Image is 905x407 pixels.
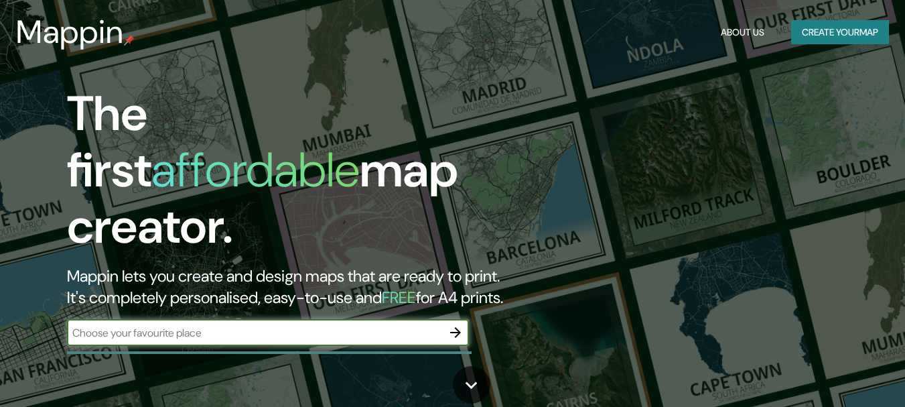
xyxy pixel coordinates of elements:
h1: The first map creator. [67,86,520,266]
h3: Mappin [16,13,124,51]
button: Create yourmap [791,20,889,45]
h1: affordable [151,139,360,201]
img: mappin-pin [124,35,135,46]
input: Choose your favourite place [67,325,442,341]
h2: Mappin lets you create and design maps that are ready to print. It's completely personalised, eas... [67,266,520,308]
button: About Us [715,20,770,45]
h5: FREE [382,287,416,308]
